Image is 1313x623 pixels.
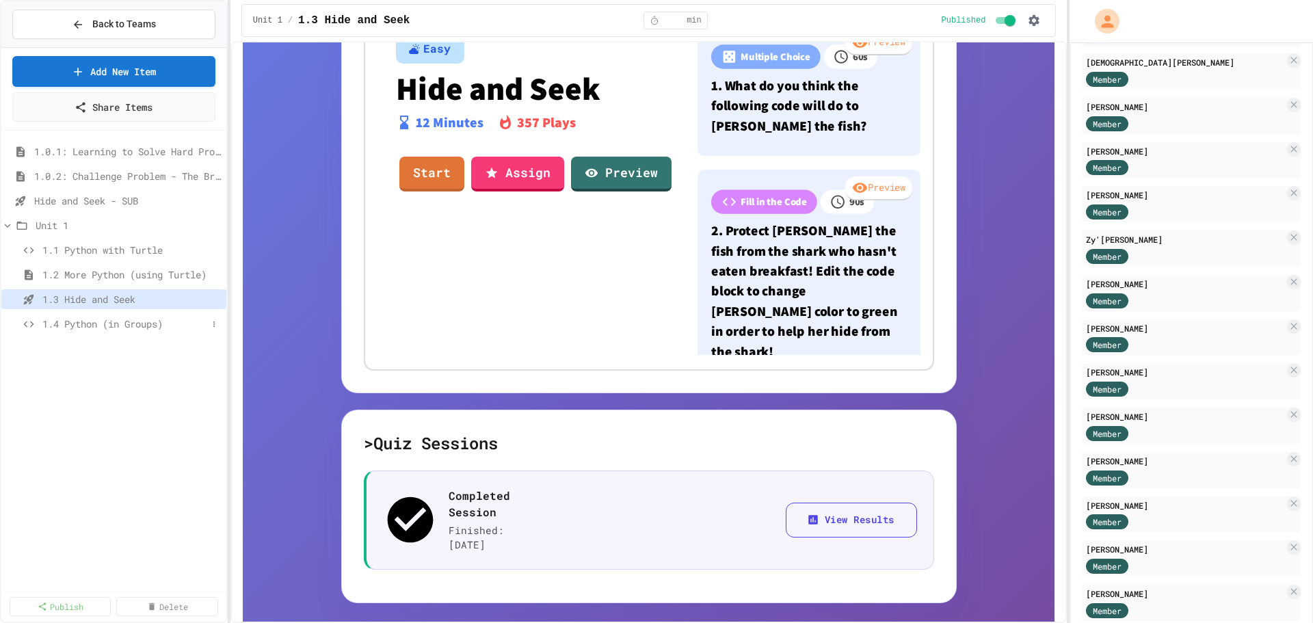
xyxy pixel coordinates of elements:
a: Preview [571,157,672,191]
p: Finished: [DATE] [449,523,510,553]
h5: > Quiz Sessions [364,432,934,454]
div: My Account [1080,5,1123,37]
span: 1.1 Python with Turtle [42,243,221,257]
span: Member [1093,383,1122,395]
span: Member [1093,161,1122,174]
div: [PERSON_NAME] [1086,499,1284,512]
p: 2. Protect [PERSON_NAME] the fish from the shark who hasn't eaten breakfast! Edit the code block ... [711,220,906,361]
p: Fill in the Code [741,194,807,209]
div: [PERSON_NAME] [1086,322,1284,334]
p: 90 s [849,194,864,209]
span: Member [1093,206,1122,218]
div: [PERSON_NAME] [1086,455,1284,467]
a: Delete [116,597,217,616]
div: [PERSON_NAME] [1086,410,1284,423]
span: Member [1093,339,1122,351]
p: 357 Plays [517,112,576,133]
span: 1.0.1: Learning to Solve Hard Problems [34,144,221,159]
span: Member [1093,516,1122,528]
span: 1.3 Hide and Seek [42,292,221,306]
a: Share Items [12,92,215,122]
span: Member [1093,560,1122,572]
span: Member [1093,250,1122,263]
button: Back to Teams [12,10,215,39]
a: Assign [471,157,564,191]
span: 1.0.2: Challenge Problem - The Bridge [34,169,221,183]
button: More options [207,317,221,331]
span: Member [1093,427,1122,440]
span: min [687,15,702,26]
span: Back to Teams [92,17,156,31]
div: [PERSON_NAME] [1086,366,1284,378]
div: [PERSON_NAME] [1086,101,1284,113]
p: Completed Session [449,488,510,520]
div: [PERSON_NAME] [1086,543,1284,555]
div: Content is published and visible to students [942,12,1019,29]
p: Hide and Seek [396,70,672,106]
div: Zy'[PERSON_NAME] [1086,233,1284,246]
span: Published [942,15,986,26]
div: [PERSON_NAME] [1086,189,1284,201]
span: 1.3 Hide and Seek [298,12,410,29]
span: Member [1093,605,1122,617]
div: [PERSON_NAME] [1086,278,1284,290]
span: 1.4 Python (in Groups) [42,317,207,331]
button: View Results [786,503,917,538]
span: Unit 1 [253,15,282,26]
p: 1. What do you think the following code will do to [PERSON_NAME] the fish? [711,75,906,135]
span: Member [1093,472,1122,484]
div: [PERSON_NAME] [1086,145,1284,157]
span: 1.2 More Python (using Turtle) [42,267,221,282]
div: Preview [845,176,912,201]
a: Start [399,157,464,191]
span: Member [1093,118,1122,130]
span: / [288,15,293,26]
a: Publish [10,597,111,616]
span: Member [1093,73,1122,85]
p: 60 s [852,49,868,64]
span: Unit 1 [36,218,221,233]
span: Hide and Seek - SUB [34,194,221,208]
span: Member [1093,295,1122,307]
div: [DEMOGRAPHIC_DATA][PERSON_NAME] [1086,56,1284,68]
div: Easy [423,40,451,57]
p: Multiple Choice [741,49,810,64]
div: [PERSON_NAME] [1086,587,1284,600]
a: Add New Item [12,56,215,87]
p: 12 Minutes [416,112,483,133]
div: Preview [845,31,912,56]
